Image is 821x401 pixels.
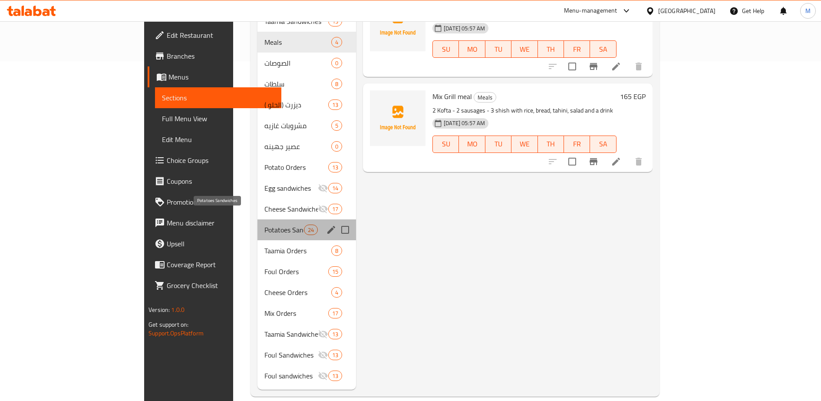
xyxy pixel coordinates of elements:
span: 17 [329,205,342,213]
a: Sections [155,87,281,108]
div: Potato Orders13 [257,157,356,178]
svg: Inactive section [318,183,328,193]
button: SU [432,40,459,58]
a: Coupons [148,171,281,192]
span: Taamia Sandwiches [264,329,318,339]
span: Coupons [167,176,274,186]
div: Mix Orders17 [257,303,356,324]
span: 8 [332,80,342,88]
a: Upsell [148,233,281,254]
span: FR [567,138,587,150]
h6: 165 EGP [620,90,646,103]
span: WE [515,43,534,56]
div: items [331,141,342,152]
div: ديزرت (الحلو )13 [257,94,356,115]
button: FR [564,136,590,153]
span: TU [489,138,508,150]
button: FR [564,40,590,58]
div: سلطات8 [257,73,356,94]
div: items [328,308,342,318]
svg: Inactive section [318,371,328,381]
div: items [328,183,342,193]
span: Version: [148,304,170,315]
span: 13 [329,351,342,359]
span: 0 [332,143,342,151]
div: Taamia Sandwiches13 [257,324,356,345]
div: Potato Orders [264,162,328,172]
span: سلطات [264,79,331,89]
span: 14 [329,184,342,192]
span: Full Menu View [162,113,274,124]
button: WE [511,40,537,58]
div: Taamia Orders [264,245,331,256]
div: [GEOGRAPHIC_DATA] [658,6,715,16]
span: Cheese Orders [264,287,331,298]
div: Taamia Orders8 [257,240,356,261]
span: Get support on: [148,319,188,330]
span: Menu disclaimer [167,218,274,228]
span: Mix Orders [264,308,328,318]
div: Foul Orders15 [257,261,356,282]
span: مشروبات غازيه [264,120,331,131]
a: Promotions [148,192,281,212]
div: items [328,266,342,277]
svg: Inactive section [318,350,328,360]
span: 17 [329,309,342,318]
a: Coverage Report [148,254,281,275]
div: items [331,287,342,298]
div: مشروبات غازيه5 [257,115,356,136]
span: Upsell [167,239,274,249]
span: MO [462,43,481,56]
span: Cheese Sandwiches [264,204,318,214]
div: الصوصات0 [257,53,356,73]
span: TH [541,43,561,56]
span: 13 [329,101,342,109]
div: items [304,225,318,235]
span: Sections [162,93,274,103]
span: SU [436,138,455,150]
span: عصير جهينه [264,141,331,152]
span: Select to update [563,152,581,171]
span: Edit Restaurant [167,30,274,40]
span: Promotions [167,197,274,207]
button: WE [511,136,537,153]
span: 15 [329,268,342,276]
a: Grocery Checklist [148,275,281,296]
div: Foul sandwiches13 [257,365,356,386]
button: edit [325,223,338,236]
div: Cheese Sandwiches17 [257,199,356,219]
span: Meals [264,37,331,47]
div: الصوصات [264,58,331,68]
div: items [328,99,342,110]
span: Grocery Checklist [167,280,274,291]
span: Foul Sandwiches [264,350,318,360]
button: TH [538,136,564,153]
div: Potatoes Sandwiches24edit [257,219,356,240]
button: delete [628,151,649,172]
a: Support.OpsPlatform [148,328,204,339]
a: Branches [148,46,281,66]
a: Edit Restaurant [148,25,281,46]
span: Choice Groups [167,155,274,166]
div: items [331,79,342,89]
div: items [331,120,342,131]
span: SA [593,138,613,150]
span: SU [436,43,455,56]
span: TH [541,138,561,150]
span: Meals [474,93,496,103]
button: SA [590,136,616,153]
div: Menu-management [564,6,617,16]
span: Menus [168,72,274,82]
div: Meals4 [257,32,356,53]
span: [DATE] 05:57 AM [440,24,488,33]
div: items [328,162,342,172]
span: Egg sandwiches [264,183,318,193]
